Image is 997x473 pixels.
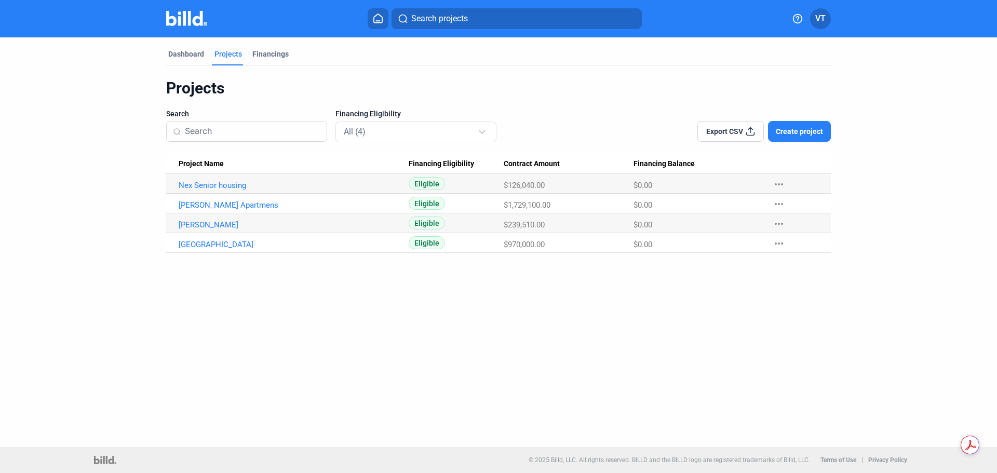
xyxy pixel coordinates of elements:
span: Eligible [409,177,445,190]
span: Eligible [409,197,445,210]
a: [PERSON_NAME] Apartmens [179,200,409,210]
div: Projects [166,78,831,98]
span: Search [166,109,189,119]
div: Financing Eligibility [409,159,504,169]
b: Terms of Use [820,456,856,464]
span: Financing Eligibility [335,109,401,119]
span: $239,510.00 [504,220,545,229]
div: Financing Balance [634,159,762,169]
b: Privacy Policy [868,456,907,464]
input: Search [185,120,320,142]
img: Billd Company Logo [166,11,207,26]
span: Create project [776,126,823,137]
span: Project Name [179,159,224,169]
span: $970,000.00 [504,240,545,249]
span: $0.00 [634,220,652,229]
p: | [861,456,863,464]
mat-icon: more_horiz [773,198,785,210]
a: [PERSON_NAME] [179,220,409,229]
button: Export CSV [697,121,764,142]
mat-icon: more_horiz [773,218,785,230]
p: © 2025 Billd, LLC. All rights reserved. BILLD and the BILLD logo are registered trademarks of Bil... [529,456,810,464]
mat-icon: more_horiz [773,178,785,191]
mat-select-trigger: All (4) [344,127,366,137]
button: Search projects [392,8,642,29]
div: Dashboard [168,49,204,59]
span: Financing Eligibility [409,159,474,169]
span: $126,040.00 [504,181,545,190]
span: $0.00 [634,240,652,249]
span: $1,729,100.00 [504,200,550,210]
span: Financing Balance [634,159,695,169]
div: Projects [214,49,242,59]
span: VT [815,12,826,25]
span: Contract Amount [504,159,560,169]
button: VT [810,8,831,29]
span: Eligible [409,217,445,229]
span: $0.00 [634,200,652,210]
span: Export CSV [706,126,743,137]
span: $0.00 [634,181,652,190]
a: Nex Senior housing [179,181,409,190]
div: Project Name [179,159,409,169]
img: logo [94,456,116,464]
mat-icon: more_horiz [773,237,785,250]
button: Create project [768,121,831,142]
div: Contract Amount [504,159,634,169]
div: Financings [252,49,289,59]
span: Search projects [411,12,468,25]
span: Eligible [409,236,445,249]
a: [GEOGRAPHIC_DATA] [179,240,409,249]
